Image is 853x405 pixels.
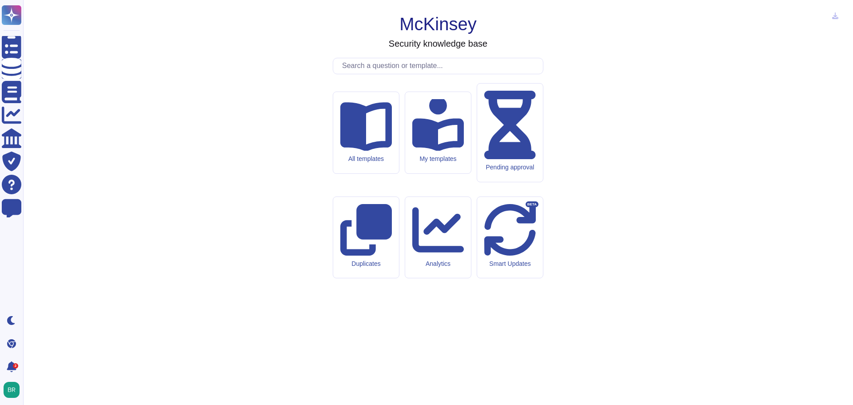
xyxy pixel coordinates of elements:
div: 2 [13,363,18,369]
button: user [2,380,26,400]
h1: McKinsey [399,13,476,35]
div: My templates [412,155,464,163]
input: Search a question or template... [338,58,543,74]
div: Analytics [412,260,464,268]
div: All templates [340,155,392,163]
div: Smart Updates [484,260,536,268]
h3: Security knowledge base [389,38,487,49]
div: Pending approval [484,164,536,171]
img: user [4,382,20,398]
div: Duplicates [340,260,392,268]
div: BETA [526,201,538,208]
